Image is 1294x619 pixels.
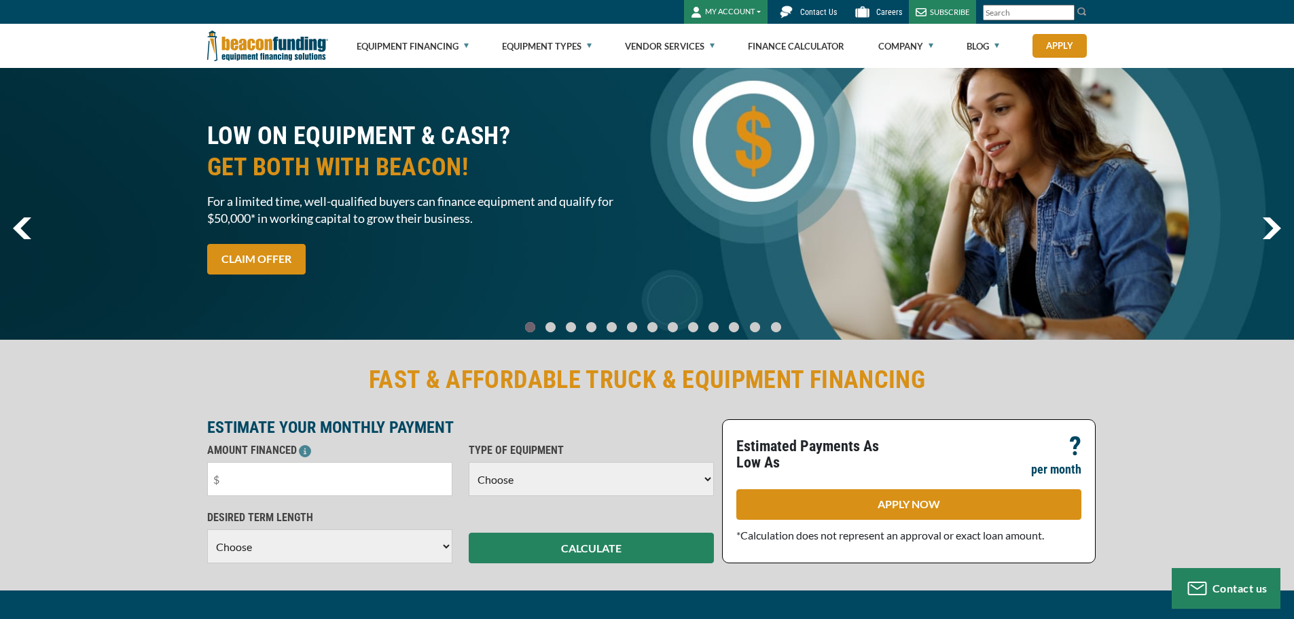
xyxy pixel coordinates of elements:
[1032,34,1087,58] a: Apply
[1031,461,1081,478] p: per month
[983,5,1075,20] input: Search
[522,321,538,333] a: Go To Slide 0
[800,7,837,17] span: Contact Us
[1172,568,1280,609] button: Contact us
[562,321,579,333] a: Go To Slide 2
[705,321,721,333] a: Go To Slide 9
[1262,217,1281,239] a: next
[725,321,742,333] a: Go To Slide 10
[207,419,714,436] p: ESTIMATE YOUR MONTHLY PAYMENT
[625,24,715,68] a: Vendor Services
[1077,6,1088,17] img: Search
[583,321,599,333] a: Go To Slide 3
[207,510,452,526] p: DESIRED TERM LENGTH
[13,217,31,239] img: Left Navigator
[357,24,469,68] a: Equipment Financing
[207,442,452,459] p: AMOUNT FINANCED
[685,321,701,333] a: Go To Slide 8
[878,24,933,68] a: Company
[469,533,714,563] button: CALCULATE
[1262,217,1281,239] img: Right Navigator
[13,217,31,239] a: previous
[469,442,714,459] p: TYPE OF EQUIPMENT
[1060,7,1071,18] a: Clear search text
[502,24,592,68] a: Equipment Types
[748,24,844,68] a: Finance Calculator
[624,321,640,333] a: Go To Slide 5
[768,321,785,333] a: Go To Slide 12
[207,152,639,183] span: GET BOTH WITH BEACON!
[207,244,306,275] a: CLAIM OFFER
[1212,582,1268,595] span: Contact us
[736,489,1081,520] a: APPLY NOW
[1069,438,1081,455] p: ?
[207,24,328,68] img: Beacon Funding Corporation logo
[967,24,999,68] a: Blog
[644,321,660,333] a: Go To Slide 6
[207,364,1088,395] h2: FAST & AFFORDABLE TRUCK & EQUIPMENT FINANCING
[207,462,452,496] input: $
[736,529,1044,542] span: *Calculation does not represent an approval or exact loan amount.
[736,438,901,471] p: Estimated Payments As Low As
[207,193,639,227] span: For a limited time, well-qualified buyers can finance equipment and qualify for $50,000* in worki...
[207,120,639,183] h2: LOW ON EQUIPMENT & CASH?
[603,321,619,333] a: Go To Slide 4
[876,7,902,17] span: Careers
[664,321,681,333] a: Go To Slide 7
[542,321,558,333] a: Go To Slide 1
[747,321,763,333] a: Go To Slide 11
